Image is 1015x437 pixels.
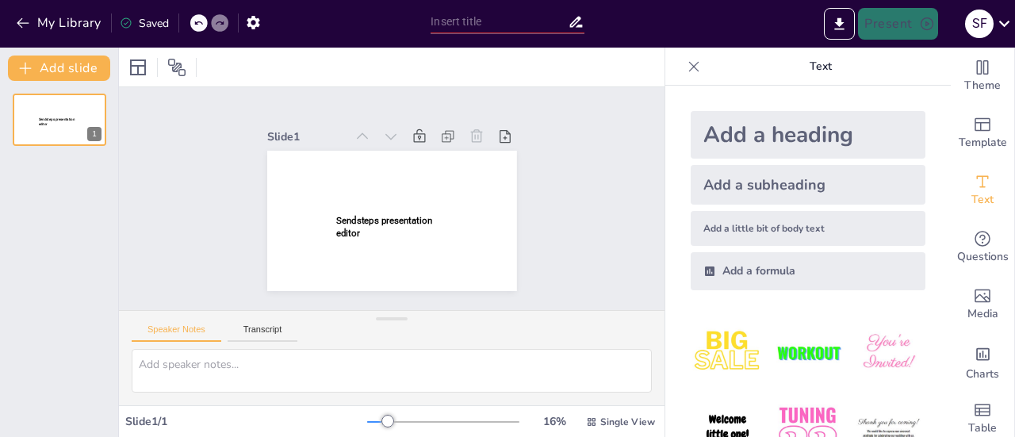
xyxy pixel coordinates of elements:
span: Sendsteps presentation editor [336,215,432,238]
span: Position [167,58,186,77]
div: Saved [120,16,169,31]
button: Present [858,8,937,40]
img: 1.jpeg [691,316,764,389]
span: Theme [964,77,1001,94]
span: Media [967,305,998,323]
div: Add images, graphics, shapes or video [951,276,1014,333]
span: Table [968,420,997,437]
div: Add text boxes [951,162,1014,219]
div: Change the overall theme [951,48,1014,105]
span: Sendsteps presentation editor [39,117,75,126]
div: Slide 1 [267,129,346,144]
div: Add a heading [691,111,925,159]
div: S F [965,10,994,38]
span: Text [971,191,994,209]
span: Template [959,134,1007,151]
button: Export to PowerPoint [824,8,855,40]
div: Sendsteps presentation editor1 [13,94,106,146]
button: S F [965,8,994,40]
div: Add a formula [691,252,925,290]
span: Single View [600,416,655,428]
img: 2.jpeg [771,316,845,389]
span: Questions [957,248,1009,266]
span: Charts [966,366,999,383]
div: Add charts and graphs [951,333,1014,390]
div: Add a subheading [691,165,925,205]
div: 16 % [535,414,573,429]
div: Layout [125,55,151,80]
button: Transcript [228,324,298,342]
div: Slide 1 / 1 [125,414,367,429]
div: Add a little bit of body text [691,211,925,246]
p: Text [707,48,935,86]
div: 1 [87,127,101,141]
div: Get real-time input from your audience [951,219,1014,276]
img: 3.jpeg [852,316,925,389]
button: Speaker Notes [132,324,221,342]
input: Insert title [431,10,567,33]
button: My Library [12,10,108,36]
button: Add slide [8,56,110,81]
div: Add ready made slides [951,105,1014,162]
